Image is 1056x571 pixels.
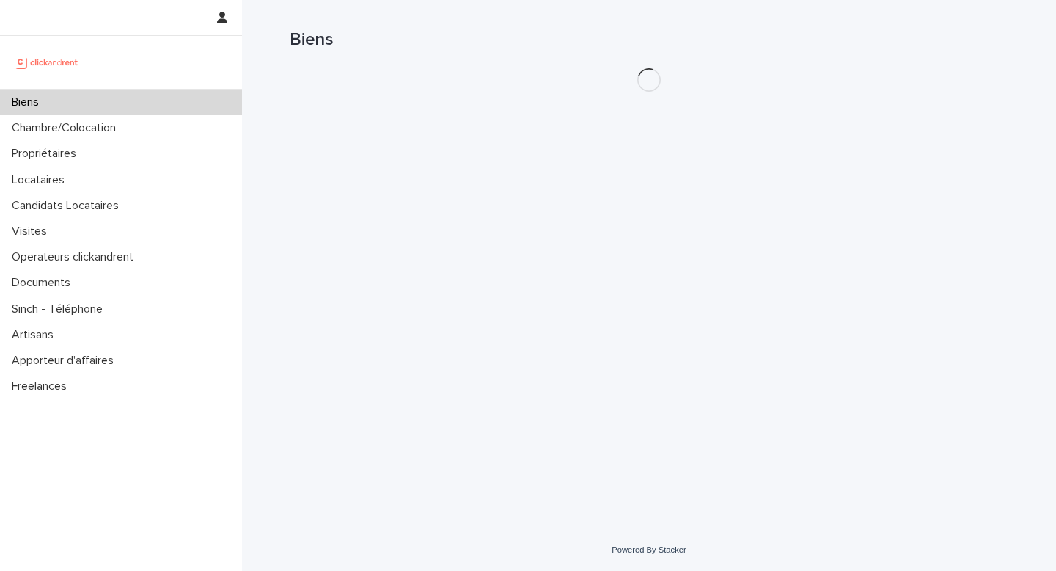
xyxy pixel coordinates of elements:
[6,121,128,135] p: Chambre/Colocation
[612,545,686,554] a: Powered By Stacker
[6,95,51,109] p: Biens
[6,199,131,213] p: Candidats Locataires
[6,302,114,316] p: Sinch - Téléphone
[12,48,83,77] img: UCB0brd3T0yccxBKYDjQ
[6,225,59,239] p: Visites
[6,354,125,368] p: Apporteur d'affaires
[6,276,82,290] p: Documents
[6,147,88,161] p: Propriétaires
[6,250,145,264] p: Operateurs clickandrent
[6,379,78,393] p: Freelances
[290,29,1008,51] h1: Biens
[6,173,76,187] p: Locataires
[6,328,65,342] p: Artisans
